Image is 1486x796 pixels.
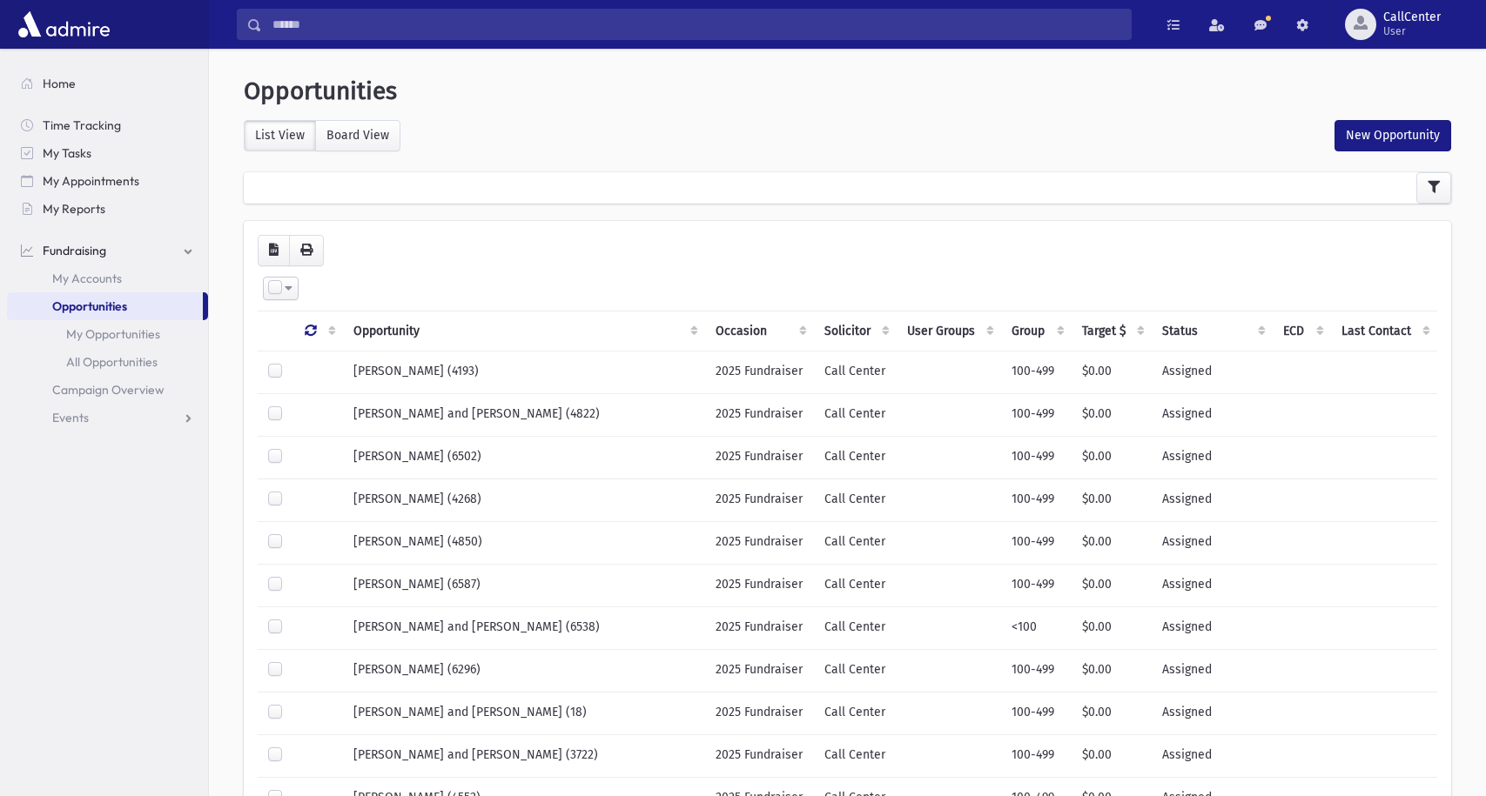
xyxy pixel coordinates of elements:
[1001,692,1071,734] td: 100-499
[1072,478,1152,521] td: $0.00
[1001,649,1071,692] td: 100-499
[353,406,600,421] span: [PERSON_NAME] and [PERSON_NAME] (4822)
[43,145,91,161] span: My Tasks
[289,235,324,266] button: Print
[258,235,290,266] button: CSV
[814,478,897,521] td: Call Center
[1001,436,1071,478] td: 100-499
[1152,521,1273,564] td: Assigned
[814,521,897,564] td: Call Center
[1001,478,1071,521] td: 100-499
[52,298,127,314] span: Opportunities
[1152,649,1273,692] td: Assigned
[814,393,897,436] td: Call Center
[43,243,106,258] span: Fundraising
[244,77,397,106] span: Opportunities
[1001,734,1071,777] td: 100-499
[1152,734,1273,777] td: Assigned
[43,117,121,133] span: Time Tracking
[353,492,481,506] span: [PERSON_NAME] (4268)
[814,436,897,478] td: Call Center
[814,351,897,393] td: Call Center
[1072,606,1152,649] td: $0.00
[1152,564,1273,606] td: Assigned
[7,195,208,223] a: My Reports
[353,534,482,549] span: [PERSON_NAME] (4850)
[52,410,89,425] span: Events
[1072,692,1152,734] td: $0.00
[814,564,897,606] td: Call Center
[43,76,76,91] span: Home
[705,734,813,777] td: 2025 Fundraiser
[705,692,813,734] td: 2025 Fundraiser
[1335,120,1451,151] button: New Opportunity
[1152,311,1273,351] th: Status: activate to sort column ascending
[814,606,897,649] td: Call Center
[1072,351,1152,393] td: $0.00
[814,311,897,351] th: Solicitor: activate to sort column ascending
[7,139,208,167] a: My Tasks
[1152,692,1273,734] td: Assigned
[1383,10,1441,24] span: CallCenter
[1072,436,1152,478] td: $0.00
[43,173,139,189] span: My Appointments
[1072,564,1152,606] td: $0.00
[353,364,479,378] span: [PERSON_NAME] (4193)
[1001,564,1071,606] td: 100-499
[705,564,813,606] td: 2025 Fundraiser
[262,9,1131,40] input: Search
[315,120,400,151] label: Board View
[705,649,813,692] td: 2025 Fundraiser
[1001,521,1071,564] td: 100-499
[1152,351,1273,393] td: Assigned
[353,449,481,464] span: [PERSON_NAME] (6502)
[1072,311,1152,351] th: Target $: activate to sort column ascending
[43,201,105,217] span: My Reports
[814,692,897,734] td: Call Center
[1273,311,1330,351] th: ECD: activate to sort column ascending
[343,311,705,351] th: Opportunity: activate to sort column ascending
[1072,393,1152,436] td: $0.00
[353,619,600,634] span: [PERSON_NAME] and [PERSON_NAME] (6538)
[7,264,208,292] a: My Accounts
[1001,311,1071,351] th: Group: activate to sort column ascending
[294,311,343,351] th: : activate to sort column ascending
[1001,393,1071,436] td: 100-499
[7,111,208,139] a: Time Tracking
[814,734,897,777] td: Call Center
[52,271,122,286] span: My Accounts
[814,649,897,692] td: Call Center
[1072,521,1152,564] td: $0.00
[14,7,114,42] img: AdmirePro
[7,348,208,376] a: All Opportunities
[353,705,587,719] span: [PERSON_NAME] and [PERSON_NAME] (18)
[705,393,813,436] td: 2025 Fundraiser
[7,292,203,320] a: Opportunities
[1072,649,1152,692] td: $0.00
[705,311,813,351] th: Occasion : activate to sort column ascending
[52,382,165,398] span: Campaign Overview
[1152,478,1273,521] td: Assigned
[705,521,813,564] td: 2025 Fundraiser
[7,320,208,348] a: My Opportunities
[244,120,316,151] label: List View
[353,747,598,762] span: [PERSON_NAME] and [PERSON_NAME] (3722)
[1152,393,1273,436] td: Assigned
[1152,606,1273,649] td: Assigned
[705,351,813,393] td: 2025 Fundraiser
[1383,24,1441,38] span: User
[7,167,208,195] a: My Appointments
[7,376,208,404] a: Campaign Overview
[7,404,208,431] a: Events
[1152,436,1273,478] td: Assigned
[705,606,813,649] td: 2025 Fundraiser
[353,662,481,677] span: [PERSON_NAME] (6296)
[7,70,208,97] a: Home
[897,311,1001,351] th: User Groups: activate to sort column ascending
[7,237,208,264] a: Fundraising
[1001,606,1071,649] td: <100
[1331,311,1437,351] th: Last Contact: activate to sort column ascending
[1001,351,1071,393] td: 100-499
[353,577,481,592] span: [PERSON_NAME] (6587)
[705,436,813,478] td: 2025 Fundraiser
